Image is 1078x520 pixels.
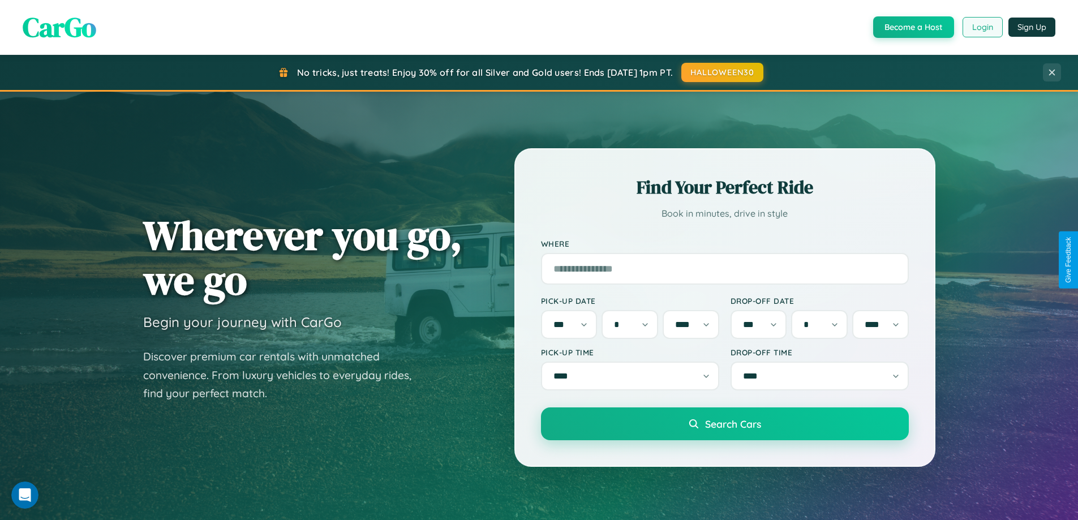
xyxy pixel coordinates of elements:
[143,313,342,330] h3: Begin your journey with CarGo
[731,296,909,306] label: Drop-off Date
[143,347,426,403] p: Discover premium car rentals with unmatched convenience. From luxury vehicles to everyday rides, ...
[541,347,719,357] label: Pick-up Time
[731,347,909,357] label: Drop-off Time
[873,16,954,38] button: Become a Host
[1064,237,1072,283] div: Give Feedback
[1008,18,1055,37] button: Sign Up
[541,407,909,440] button: Search Cars
[541,239,909,248] label: Where
[143,213,462,302] h1: Wherever you go, we go
[541,296,719,306] label: Pick-up Date
[681,63,763,82] button: HALLOWEEN30
[541,205,909,222] p: Book in minutes, drive in style
[11,482,38,509] iframe: Intercom live chat
[963,17,1003,37] button: Login
[23,8,96,46] span: CarGo
[297,67,673,78] span: No tricks, just treats! Enjoy 30% off for all Silver and Gold users! Ends [DATE] 1pm PT.
[541,175,909,200] h2: Find Your Perfect Ride
[705,418,761,430] span: Search Cars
